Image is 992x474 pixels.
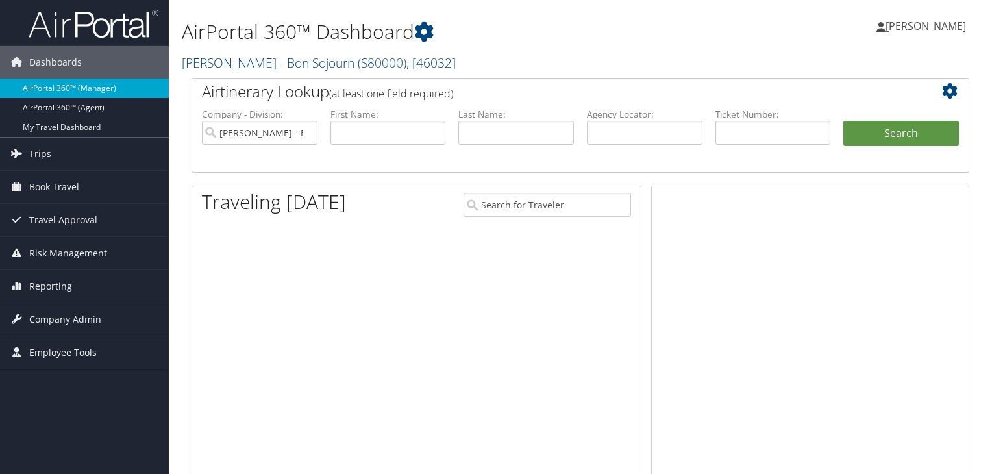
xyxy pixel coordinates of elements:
[358,54,406,71] span: ( S80000 )
[329,86,453,101] span: (at least one field required)
[202,81,894,103] h2: Airtinerary Lookup
[202,108,317,121] label: Company - Division:
[29,270,72,303] span: Reporting
[876,6,979,45] a: [PERSON_NAME]
[29,336,97,369] span: Employee Tools
[29,303,101,336] span: Company Admin
[202,188,346,216] h1: Traveling [DATE]
[330,108,446,121] label: First Name:
[843,121,959,147] button: Search
[715,108,831,121] label: Ticket Number:
[29,171,79,203] span: Book Travel
[458,108,574,121] label: Last Name:
[29,8,158,39] img: airportal-logo.png
[182,18,713,45] h1: AirPortal 360™ Dashboard
[29,46,82,79] span: Dashboards
[587,108,702,121] label: Agency Locator:
[406,54,456,71] span: , [ 46032 ]
[29,204,97,236] span: Travel Approval
[886,19,966,33] span: [PERSON_NAME]
[464,193,631,217] input: Search for Traveler
[182,54,456,71] a: [PERSON_NAME] - Bon Sojourn
[29,138,51,170] span: Trips
[29,237,107,269] span: Risk Management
